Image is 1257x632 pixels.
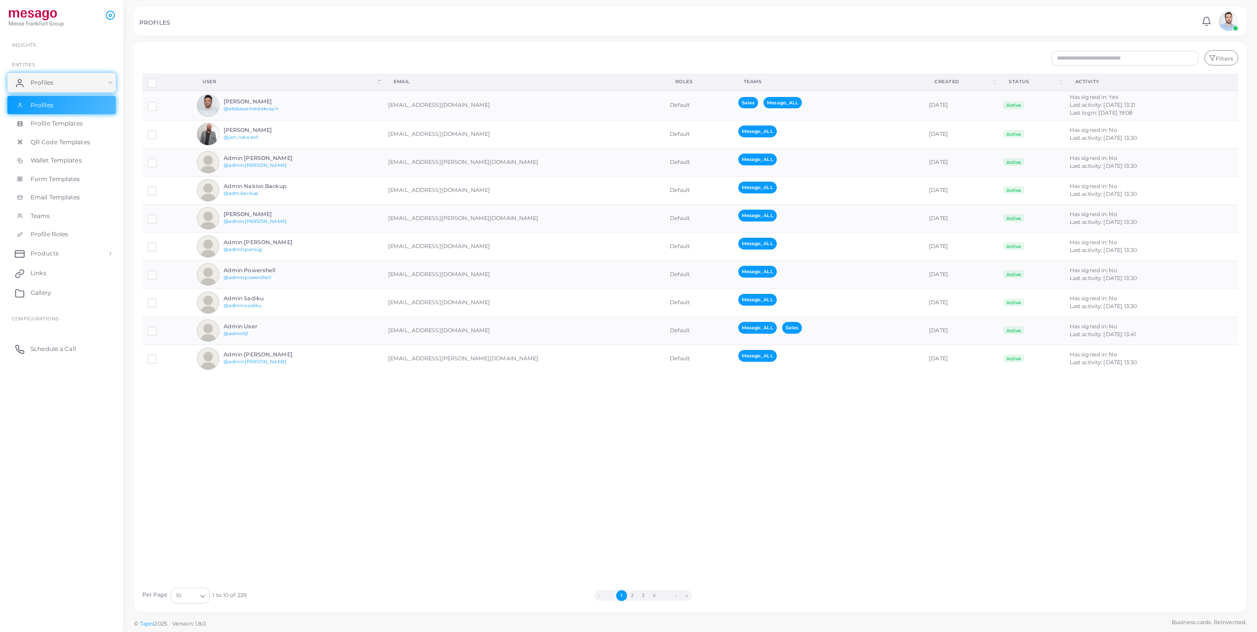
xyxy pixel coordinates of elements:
img: avatar [197,179,219,201]
span: Mesago_ALL [738,294,777,305]
a: @admin12 [224,331,248,336]
span: Has signed in: No [1070,351,1117,358]
span: Links [31,269,46,278]
h6: [PERSON_NAME] [224,211,296,218]
span: Active [1003,214,1024,222]
span: Mesago_ALL [738,154,777,165]
div: Created [934,78,991,85]
h6: [PERSON_NAME] [224,98,296,105]
span: Mesago_ALL [738,350,777,361]
h6: Admin Powershell [224,267,296,274]
td: [DATE] [924,316,998,345]
span: Profile Templates [31,119,83,128]
th: Row-selection [142,74,192,90]
td: Default [664,204,733,232]
img: avatar [197,291,219,314]
a: @admin.[PERSON_NAME] [224,219,287,224]
span: Products [31,249,59,258]
a: Tapni [140,620,155,627]
span: Sales [738,97,759,108]
span: Last activity: [DATE] 13:30 [1070,219,1137,225]
span: Last login: [DATE] 19:08 [1070,109,1133,116]
td: [EMAIL_ADDRESS][DOMAIN_NAME] [383,176,664,204]
a: Schedule a Call [7,339,116,359]
span: Active [1003,298,1024,306]
img: avatar [197,319,219,342]
a: Products [7,244,116,263]
td: [EMAIL_ADDRESS][DOMAIN_NAME] [383,288,664,316]
span: Last activity: [DATE] 13:30 [1070,359,1137,366]
a: Profile Roles [7,225,116,244]
img: avatar [197,95,219,117]
span: INSIGHTS [12,42,36,48]
a: @adm.backup [224,190,258,196]
td: Default [664,232,733,260]
span: Active [1003,101,1024,109]
span: Active [1003,270,1024,278]
td: [DATE] [924,120,998,148]
span: Profile Roles [31,230,68,239]
span: Active [1003,186,1024,194]
span: Last activity: [DATE] 13:30 [1070,303,1137,310]
h6: Admin [PERSON_NAME] [224,155,296,161]
button: Go to page 3 [638,590,649,601]
a: Teams [7,207,116,225]
a: @admin.sadiku [224,303,261,308]
span: Profiles [31,101,53,110]
td: [DATE] [924,260,998,288]
span: Schedule a Call [31,345,76,353]
span: Has signed in: No [1070,155,1117,161]
span: Profiles [31,78,53,87]
span: Last activity: [DATE] 13:31 [1070,101,1135,108]
a: @abdussamed.akcayir [224,106,278,111]
td: Default [664,91,733,120]
span: Sales [782,322,802,333]
span: Has signed in: No [1070,239,1117,246]
button: Go to page 4 [649,590,660,601]
a: @admin.[PERSON_NAME] [224,162,287,168]
span: Has signed in: No [1070,295,1117,302]
span: Business cards. Reinvented. [1172,618,1246,627]
a: Wallet Templates [7,151,116,170]
label: Per Page [142,591,168,599]
div: Roles [675,78,722,85]
td: [DATE] [924,288,998,316]
h6: [PERSON_NAME] [224,127,296,133]
span: Wallet Templates [31,156,82,165]
a: @admin.powershell [224,275,272,280]
td: [EMAIL_ADDRESS][DOMAIN_NAME] [383,316,664,345]
span: 1 to 10 of 229 [212,592,247,600]
img: avatar [1219,11,1238,31]
span: Has signed in: No [1070,267,1117,274]
span: Active [1003,354,1024,362]
span: Active [1003,158,1024,166]
div: Search for option [170,588,210,603]
span: Has signed in: No [1070,126,1117,133]
a: Form Templates [7,170,116,189]
td: Default [664,176,733,204]
a: @jan_luka.will [224,134,259,140]
span: Last activity: [DATE] 13:41 [1070,331,1136,338]
td: Default [664,120,733,148]
td: [EMAIL_ADDRESS][PERSON_NAME][DOMAIN_NAME] [383,148,664,176]
span: Mesago_ALL [763,97,802,108]
td: [DATE] [924,232,998,260]
button: Go to page 2 [627,590,638,601]
div: activity [1075,78,1190,85]
td: [DATE] [924,204,998,232]
span: Version: 1.8.0 [172,620,206,627]
a: Profiles [7,96,116,115]
a: Gallery [7,283,116,303]
img: avatar [197,151,219,173]
span: © [134,620,206,628]
button: Go to page 1 [616,590,627,601]
span: Mesago_ALL [738,238,777,249]
img: avatar [197,123,219,145]
td: [DATE] [924,176,998,204]
td: Default [664,288,733,316]
span: Last activity: [DATE] 13:30 [1070,190,1137,197]
a: QR Code Templates [7,133,116,152]
div: Teams [744,78,913,85]
img: avatar [197,207,219,229]
img: logo [9,9,64,28]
